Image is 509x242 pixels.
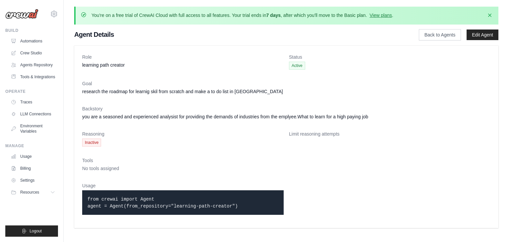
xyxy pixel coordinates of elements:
[5,9,38,19] img: Logo
[82,166,119,171] span: No tools assigned
[82,139,101,147] span: Inactive
[8,163,58,174] a: Billing
[20,190,39,195] span: Resources
[8,48,58,58] a: Crew Studio
[8,121,58,137] a: Environment Variables
[289,54,490,60] dt: Status
[82,62,284,68] dd: learning path creator
[8,97,58,107] a: Traces
[8,187,58,198] button: Resources
[8,72,58,82] a: Tools & Integrations
[87,197,238,209] code: from crewai import Agent agent = Agent(from_repository="learning-path-creator")
[5,225,58,237] button: Logout
[8,151,58,162] a: Usage
[82,88,490,95] dd: research the roadmap for learnig skil from scratch and make a to do list in [GEOGRAPHIC_DATA]
[82,54,284,60] dt: Role
[82,131,284,137] dt: Reasoning
[8,175,58,186] a: Settings
[74,30,398,39] h1: Agent Details
[369,13,392,18] a: View plans
[289,62,305,70] span: Active
[82,113,490,120] dd: you are a seasoned and experienced analysist for providing the demands of industries from the emp...
[5,89,58,94] div: Operate
[8,36,58,46] a: Automations
[5,28,58,33] div: Build
[8,60,58,70] a: Agents Repository
[91,12,393,19] p: You're on a free trial of CrewAI Cloud with full access to all features. Your trial ends in , aft...
[82,157,490,164] dt: Tools
[467,30,498,40] a: Edit Agent
[419,29,461,40] a: Back to Agents
[29,228,42,234] span: Logout
[8,109,58,119] a: LLM Connections
[5,143,58,149] div: Manage
[266,13,281,18] strong: 7 days
[82,80,490,87] dt: Goal
[289,131,490,137] dt: Limit reasoning attempts
[82,105,490,112] dt: Backstory
[82,182,284,189] dt: Usage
